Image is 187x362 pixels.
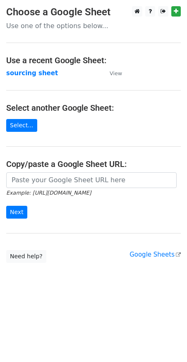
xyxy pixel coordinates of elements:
h3: Choose a Google Sheet [6,6,181,18]
h4: Use a recent Google Sheet: [6,55,181,65]
a: View [101,69,122,77]
small: Example: [URL][DOMAIN_NAME] [6,190,91,196]
p: Use one of the options below... [6,21,181,30]
a: Select... [6,119,37,132]
input: Paste your Google Sheet URL here [6,172,177,188]
small: View [110,70,122,76]
a: Google Sheets [129,251,181,258]
h4: Copy/paste a Google Sheet URL: [6,159,181,169]
a: sourcing sheet [6,69,58,77]
a: Need help? [6,250,46,263]
h4: Select another Google Sheet: [6,103,181,113]
input: Next [6,206,27,219]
